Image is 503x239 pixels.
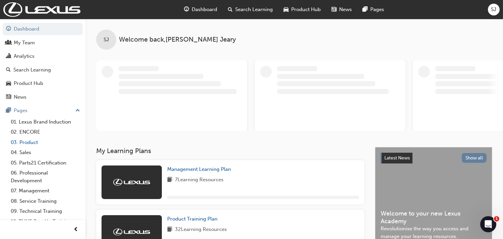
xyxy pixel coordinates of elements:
a: 10. TUNE Rev-Up Training [8,217,83,227]
iframe: Intercom live chat [480,216,496,232]
button: DashboardMy TeamAnalyticsSearch LearningProduct HubNews [3,21,83,104]
a: car-iconProduct Hub [278,3,326,16]
button: Pages [3,104,83,117]
span: Pages [371,6,384,13]
a: My Team [3,37,83,49]
a: 09. Technical Training [8,206,83,217]
button: SJ [488,4,500,15]
a: guage-iconDashboard [179,3,223,16]
span: 7 Learning Resources [175,176,224,184]
h3: My Learning Plans [96,147,364,155]
span: pages-icon [6,108,11,114]
a: news-iconNews [326,3,358,16]
span: news-icon [332,5,337,14]
div: My Team [14,39,35,47]
span: SJ [491,6,497,13]
a: Analytics [3,50,83,62]
a: Product Training Plan [167,215,220,223]
a: 02. ENCORE [8,127,83,137]
a: 01. Lexus Brand Induction [8,117,83,127]
a: search-iconSearch Learning [223,3,278,16]
span: guage-icon [6,26,11,32]
div: Analytics [14,52,35,60]
span: book-icon [167,176,172,184]
span: Product Hub [292,6,321,13]
a: 06. Professional Development [8,168,83,186]
div: Product Hub [14,80,43,87]
button: Show all [462,153,487,163]
span: Dashboard [192,6,217,13]
a: 03. Product [8,137,83,148]
a: Dashboard [3,23,83,35]
span: chart-icon [6,53,11,59]
a: 05. Parts21 Certification [8,158,83,168]
div: News [14,93,26,101]
span: news-icon [6,94,11,100]
span: Welcome back , [PERSON_NAME] Jeary [119,36,236,44]
span: Management Learning Plan [167,166,231,172]
img: Trak [3,2,80,17]
span: search-icon [228,5,233,14]
a: 04. Sales [8,147,83,158]
a: Product Hub [3,77,83,90]
span: search-icon [6,67,11,73]
span: Product Training Plan [167,216,217,222]
a: 07. Management [8,186,83,196]
span: News [339,6,352,13]
span: 32 Learning Resources [175,226,227,234]
a: Search Learning [3,64,83,76]
a: News [3,91,83,103]
div: Search Learning [13,66,51,74]
img: Trak [113,179,150,186]
span: Latest News [384,155,410,161]
div: Pages [14,107,27,114]
span: book-icon [167,226,172,234]
a: pages-iconPages [358,3,390,16]
span: car-icon [284,5,289,14]
span: prev-icon [74,226,79,234]
span: SJ [104,36,109,44]
span: people-icon [6,40,11,46]
span: 1 [494,216,499,222]
a: 08. Service Training [8,196,83,206]
a: Management Learning Plan [167,165,234,173]
span: pages-icon [363,5,368,14]
span: car-icon [6,81,11,87]
span: up-icon [75,106,80,115]
img: Trak [113,229,150,235]
span: guage-icon [184,5,189,14]
a: Latest NewsShow all [381,153,487,163]
span: Welcome to your new Lexus Academy [381,210,487,225]
span: Search Learning [236,6,273,13]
